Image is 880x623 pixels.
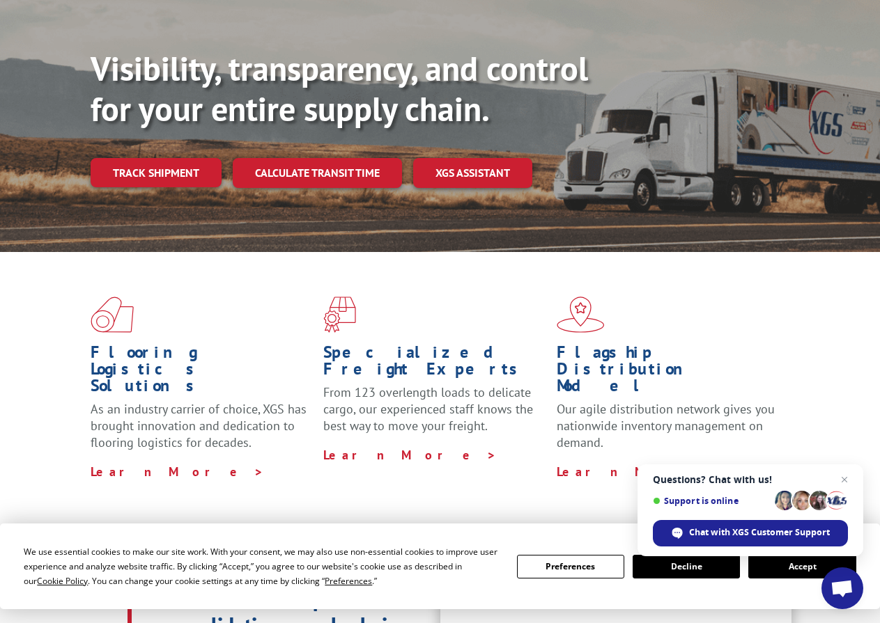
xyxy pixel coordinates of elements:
[325,575,372,587] span: Preferences
[653,496,770,506] span: Support is online
[748,555,856,578] button: Accept
[323,297,356,333] img: xgs-icon-focused-on-flooring-red
[557,464,730,480] a: Learn More >
[233,158,402,188] a: Calculate transit time
[689,526,830,539] span: Chat with XGS Customer Support
[653,520,848,546] span: Chat with XGS Customer Support
[91,297,134,333] img: xgs-icon-total-supply-chain-intelligence-red
[633,555,740,578] button: Decline
[37,575,88,587] span: Cookie Policy
[91,464,264,480] a: Learn More >
[91,47,588,130] b: Visibility, transparency, and control for your entire supply chain.
[91,158,222,187] a: Track shipment
[323,447,497,463] a: Learn More >
[557,344,779,401] h1: Flagship Distribution Model
[517,555,624,578] button: Preferences
[821,567,863,609] a: Open chat
[323,344,546,384] h1: Specialized Freight Experts
[557,297,605,333] img: xgs-icon-flagship-distribution-model-red
[91,401,307,450] span: As an industry carrier of choice, XGS has brought innovation and dedication to flooring logistics...
[24,544,500,588] div: We use essential cookies to make our site work. With your consent, we may also use non-essential ...
[413,158,532,188] a: XGS ASSISTANT
[323,384,546,446] p: From 123 overlength loads to delicate cargo, our experienced staff knows the best way to move you...
[557,401,775,450] span: Our agile distribution network gives you nationwide inventory management on demand.
[653,474,848,485] span: Questions? Chat with us!
[91,344,313,401] h1: Flooring Logistics Solutions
